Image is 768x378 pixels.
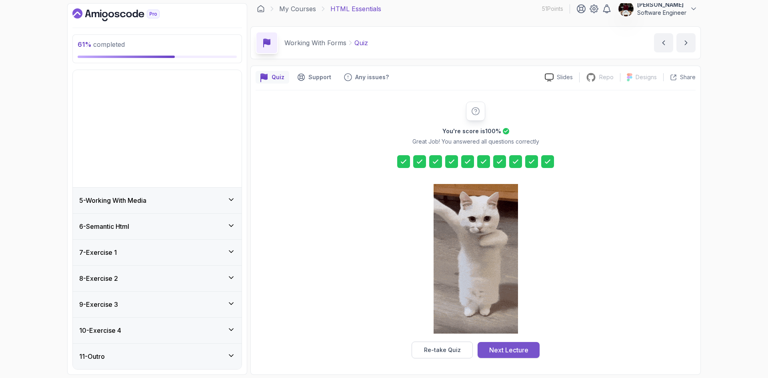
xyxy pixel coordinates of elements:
[72,8,178,21] a: Dashboard
[73,344,242,369] button: 11-Outro
[636,73,657,81] p: Designs
[73,292,242,317] button: 9-Exercise 3
[79,274,118,283] h3: 8 - Exercise 2
[272,73,284,81] p: Quiz
[79,326,121,335] h3: 10 - Exercise 4
[257,5,265,13] a: Dashboard
[637,1,686,9] p: [PERSON_NAME]
[339,71,394,84] button: Feedback button
[680,73,696,81] p: Share
[78,40,92,48] span: 61 %
[330,4,381,14] p: HTML Essentials
[73,318,242,343] button: 10-Exercise 4
[618,1,634,16] img: user profile image
[73,266,242,291] button: 8-Exercise 2
[434,184,518,334] img: cool-cat
[654,33,673,52] button: previous content
[73,240,242,265] button: 7-Exercise 1
[279,4,316,14] a: My Courses
[79,196,146,205] h3: 5 - Working With Media
[412,138,539,146] p: Great Job! You answered all questions correctly
[354,38,368,48] p: Quiz
[308,73,331,81] p: Support
[599,73,614,81] p: Repo
[557,73,573,81] p: Slides
[73,188,242,213] button: 5-Working With Media
[78,40,125,48] span: completed
[538,73,579,82] a: Slides
[478,342,540,358] button: Next Lecture
[442,127,501,135] h2: You're score is 100 %
[79,248,117,257] h3: 7 - Exercise 1
[489,345,528,355] div: Next Lecture
[676,33,696,52] button: next content
[355,73,389,81] p: Any issues?
[412,342,473,358] button: Re-take Quiz
[256,71,289,84] button: quiz button
[284,38,346,48] p: Working With Forms
[292,71,336,84] button: Support button
[79,300,118,309] h3: 9 - Exercise 3
[637,9,686,17] p: Software Engineer
[618,1,698,17] button: user profile image[PERSON_NAME]Software Engineer
[542,5,563,13] p: 51 Points
[79,352,105,361] h3: 11 - Outro
[73,214,242,239] button: 6-Semantic Html
[663,73,696,81] button: Share
[79,222,129,231] h3: 6 - Semantic Html
[424,346,461,354] div: Re-take Quiz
